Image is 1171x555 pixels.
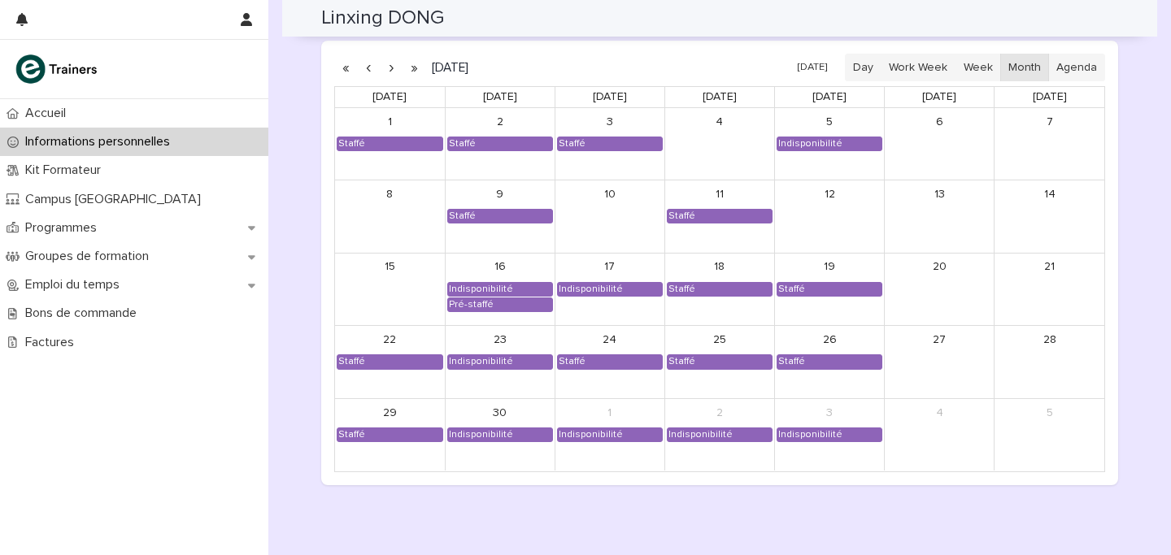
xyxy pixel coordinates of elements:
[777,355,806,368] div: Staffé
[597,400,623,426] a: October 1, 2025
[335,180,445,254] td: September 8, 2025
[448,298,494,311] div: Pré-staffé
[19,106,79,121] p: Accueil
[845,54,882,81] button: Day
[334,54,357,80] button: Previous year
[403,54,425,80] button: Next year
[487,400,513,426] a: September 30, 2025
[777,137,843,150] div: Indisponibilité
[19,220,110,236] p: Programmes
[885,399,995,470] td: October 4, 2025
[816,327,842,353] a: September 26, 2025
[816,181,842,207] a: September 12, 2025
[597,109,623,135] a: September 3, 2025
[926,400,952,426] a: October 4, 2025
[445,108,555,180] td: September 2, 2025
[775,253,885,326] td: September 19, 2025
[707,109,733,135] a: September 4, 2025
[448,210,477,223] div: Staffé
[881,54,956,81] button: Work Week
[995,253,1104,326] td: September 21, 2025
[885,253,995,326] td: September 20, 2025
[445,253,555,326] td: September 16, 2025
[919,87,960,107] a: Saturday
[664,253,774,326] td: September 18, 2025
[558,428,624,441] div: Indisponibilité
[448,137,477,150] div: Staffé
[790,56,835,80] button: [DATE]
[13,53,102,85] img: K0CqGN7SDeD6s4JG8KQk
[597,181,623,207] a: September 10, 2025
[995,108,1104,180] td: September 7, 2025
[377,181,403,207] a: September 8, 2025
[337,355,366,368] div: Staffé
[480,87,520,107] a: Tuesday
[995,399,1104,470] td: October 5, 2025
[885,326,995,399] td: September 27, 2025
[555,399,664,470] td: October 1, 2025
[926,254,952,280] a: September 20, 2025
[377,109,403,135] a: September 1, 2025
[664,399,774,470] td: October 2, 2025
[590,87,630,107] a: Wednesday
[357,54,380,80] button: Previous month
[369,87,410,107] a: Monday
[377,327,403,353] a: September 22, 2025
[1037,400,1063,426] a: October 5, 2025
[664,108,774,180] td: September 4, 2025
[448,283,514,296] div: Indisponibilité
[1037,109,1063,135] a: September 7, 2025
[377,254,403,280] a: September 15, 2025
[926,327,952,353] a: September 27, 2025
[955,54,1000,81] button: Week
[335,399,445,470] td: September 29, 2025
[19,306,150,321] p: Bons de commande
[809,87,850,107] a: Friday
[668,210,696,223] div: Staffé
[1030,87,1070,107] a: Sunday
[445,399,555,470] td: September 30, 2025
[377,400,403,426] a: September 29, 2025
[1037,181,1063,207] a: September 14, 2025
[558,283,624,296] div: Indisponibilité
[555,108,664,180] td: September 3, 2025
[664,326,774,399] td: September 25, 2025
[380,54,403,80] button: Next month
[335,326,445,399] td: September 22, 2025
[321,7,444,30] h2: Linxing DONG
[555,180,664,254] td: September 10, 2025
[335,108,445,180] td: September 1, 2025
[487,109,513,135] a: September 2, 2025
[775,180,885,254] td: September 12, 2025
[558,355,586,368] div: Staffé
[1048,54,1105,81] button: Agenda
[337,428,366,441] div: Staffé
[337,137,366,150] div: Staffé
[19,249,162,264] p: Groupes de formation
[926,181,952,207] a: September 13, 2025
[1037,327,1063,353] a: September 28, 2025
[995,180,1104,254] td: September 14, 2025
[816,109,842,135] a: September 5, 2025
[707,254,733,280] a: September 18, 2025
[597,254,623,280] a: September 17, 2025
[777,428,843,441] div: Indisponibilité
[19,192,214,207] p: Campus [GEOGRAPHIC_DATA]
[1000,54,1049,81] button: Month
[664,180,774,254] td: September 11, 2025
[775,326,885,399] td: September 26, 2025
[816,400,842,426] a: October 3, 2025
[335,253,445,326] td: September 15, 2025
[445,180,555,254] td: September 9, 2025
[19,134,183,150] p: Informations personnelles
[487,181,513,207] a: September 9, 2025
[775,108,885,180] td: September 5, 2025
[448,355,514,368] div: Indisponibilité
[597,327,623,353] a: September 24, 2025
[425,62,468,74] h2: [DATE]
[19,277,133,293] p: Emploi du temps
[668,283,696,296] div: Staffé
[445,326,555,399] td: September 23, 2025
[777,283,806,296] div: Staffé
[555,253,664,326] td: September 17, 2025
